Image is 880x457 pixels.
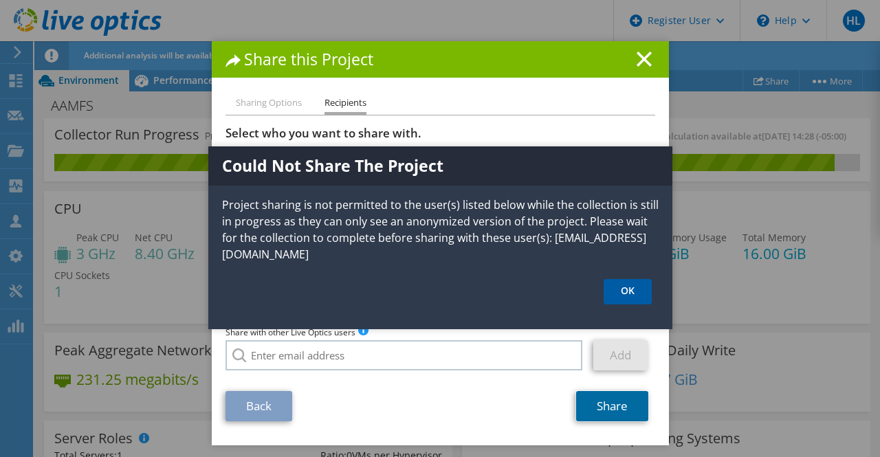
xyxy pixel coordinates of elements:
h3: Select who you want to share with. [225,126,655,141]
a: Share [576,391,648,421]
p: Project sharing is not permitted to the user(s) listed below while the collection is still in pro... [208,197,672,263]
h1: Share this Project [225,52,655,67]
li: Recipients [324,95,366,115]
h1: Could Not Share The Project [208,146,672,186]
a: OK [604,279,652,304]
input: Enter email address [225,340,583,370]
span: Share with other Live Optics users [225,326,355,338]
a: Back [225,391,292,421]
a: Add [593,340,648,370]
li: Sharing Options [236,95,302,112]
